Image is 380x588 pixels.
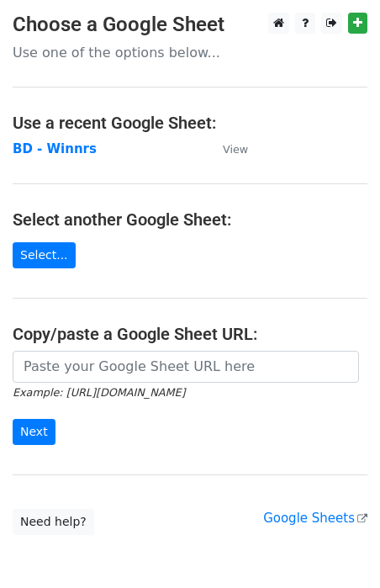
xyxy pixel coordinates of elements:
[13,324,367,344] h4: Copy/paste a Google Sheet URL:
[263,511,367,526] a: Google Sheets
[13,351,359,383] input: Paste your Google Sheet URL here
[223,143,248,156] small: View
[13,209,367,230] h4: Select another Google Sheet:
[13,113,367,133] h4: Use a recent Google Sheet:
[13,509,94,535] a: Need help?
[13,419,55,445] input: Next
[206,141,248,156] a: View
[13,386,185,399] small: Example: [URL][DOMAIN_NAME]
[13,141,97,156] a: BD - Winnrs
[13,44,367,61] p: Use one of the options below...
[13,242,76,268] a: Select...
[13,13,367,37] h3: Choose a Google Sheet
